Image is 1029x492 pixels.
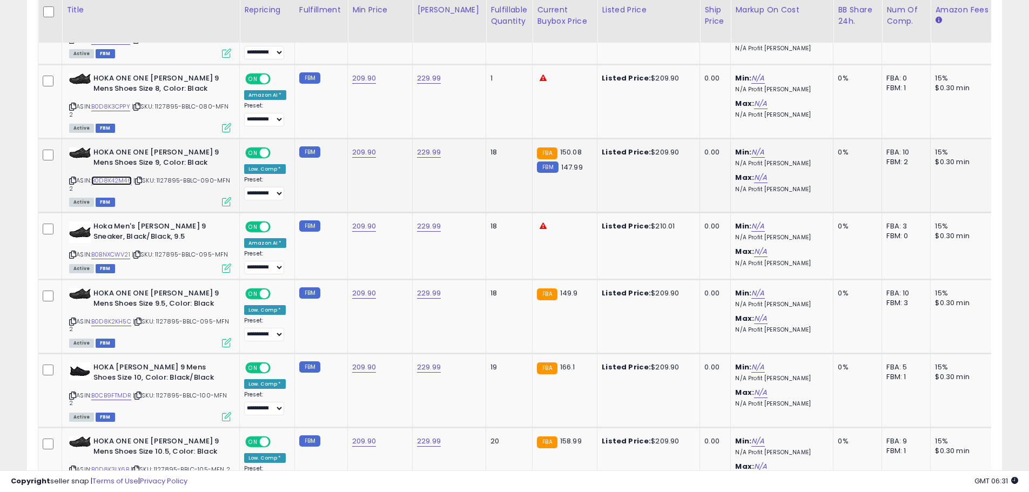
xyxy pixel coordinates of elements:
[886,231,922,241] div: FBM: 0
[537,436,557,448] small: FBA
[299,220,320,232] small: FBM
[299,146,320,158] small: FBM
[754,246,767,257] a: N/A
[417,288,441,299] a: 229.99
[602,221,651,231] b: Listed Price:
[69,317,230,333] span: | SKU: 1127895-BBLC-095-MFN 2
[602,73,651,83] b: Listed Price:
[96,413,115,422] span: FBM
[69,288,91,299] img: 31rj2cYSJrL._SL40_.jpg
[704,147,722,157] div: 0.00
[735,147,751,157] b: Min:
[91,176,132,185] a: B0D8K42M46
[886,288,922,298] div: FBA: 10
[704,4,726,27] div: Ship Price
[69,288,231,346] div: ASIN:
[735,326,825,334] p: N/A Profit [PERSON_NAME]
[561,162,583,172] span: 147.99
[91,317,131,326] a: B0D8K2KH5C
[69,198,94,207] span: All listings currently available for purchase on Amazon
[244,164,286,174] div: Low. Comp *
[886,298,922,308] div: FBM: 3
[935,436,1025,446] div: 15%
[560,362,575,372] span: 166.1
[91,391,131,400] a: B0CB9FTMDR
[735,260,825,267] p: N/A Profit [PERSON_NAME]
[11,476,187,487] div: seller snap | |
[751,436,764,447] a: N/A
[352,4,408,16] div: Min Price
[92,476,138,486] a: Terms of Use
[754,313,767,324] a: N/A
[490,221,524,231] div: 18
[735,234,825,241] p: N/A Profit [PERSON_NAME]
[69,391,227,407] span: | SKU: 1127895-BBLC-100-MFN 2
[935,16,941,25] small: Amazon Fees.
[69,362,91,380] img: 41q4kRjtuwL._SL40_.jpg
[537,4,593,27] div: Current Buybox Price
[602,147,651,157] b: Listed Price:
[735,45,825,52] p: N/A Profit [PERSON_NAME]
[93,73,225,96] b: HOKA ONE ONE [PERSON_NAME] 9 Mens Shoes Size 8, Color: Black
[735,4,829,16] div: Markup on Cost
[269,437,286,447] span: OFF
[735,313,754,323] b: Max:
[735,73,751,83] b: Min:
[754,98,767,109] a: N/A
[602,221,691,231] div: $210.01
[244,102,286,126] div: Preset:
[886,362,922,372] div: FBA: 5
[935,157,1025,167] div: $0.30 min
[244,317,286,341] div: Preset:
[299,287,320,299] small: FBM
[935,298,1025,308] div: $0.30 min
[246,363,260,373] span: ON
[352,288,376,299] a: 209.90
[935,147,1025,157] div: 15%
[96,49,115,58] span: FBM
[244,305,286,315] div: Low. Comp *
[754,172,767,183] a: N/A
[244,4,290,16] div: Repricing
[886,436,922,446] div: FBA: 9
[704,436,722,446] div: 0.00
[704,362,722,372] div: 0.00
[751,288,764,299] a: N/A
[602,436,651,446] b: Listed Price:
[935,372,1025,382] div: $0.30 min
[490,73,524,83] div: 1
[69,221,231,272] div: ASIN:
[735,362,751,372] b: Min:
[69,49,94,58] span: All listings currently available for purchase on Amazon
[69,264,94,273] span: All listings currently available for purchase on Amazon
[299,72,320,84] small: FBM
[560,147,582,157] span: 150.08
[735,98,754,109] b: Max:
[352,147,376,158] a: 209.90
[244,36,286,60] div: Preset:
[735,301,825,308] p: N/A Profit [PERSON_NAME]
[299,361,320,373] small: FBM
[735,160,825,167] p: N/A Profit [PERSON_NAME]
[490,4,528,27] div: Fulfillable Quantity
[352,221,376,232] a: 209.90
[93,147,225,170] b: HOKA ONE ONE [PERSON_NAME] 9 Mens Shoes Size 9, Color: Black
[886,221,922,231] div: FBA: 3
[244,453,286,463] div: Low. Comp *
[935,221,1025,231] div: 15%
[602,362,651,372] b: Listed Price:
[417,362,441,373] a: 229.99
[602,436,691,446] div: $209.90
[602,147,691,157] div: $209.90
[735,449,825,456] p: N/A Profit [PERSON_NAME]
[299,435,320,447] small: FBM
[244,176,286,200] div: Preset:
[602,288,691,298] div: $209.90
[96,339,115,348] span: FBM
[69,6,231,57] div: ASIN:
[91,102,130,111] a: B0D8K3CPPY
[838,4,877,27] div: BB Share 24h.
[490,147,524,157] div: 18
[299,4,343,16] div: Fulfillment
[886,73,922,83] div: FBA: 0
